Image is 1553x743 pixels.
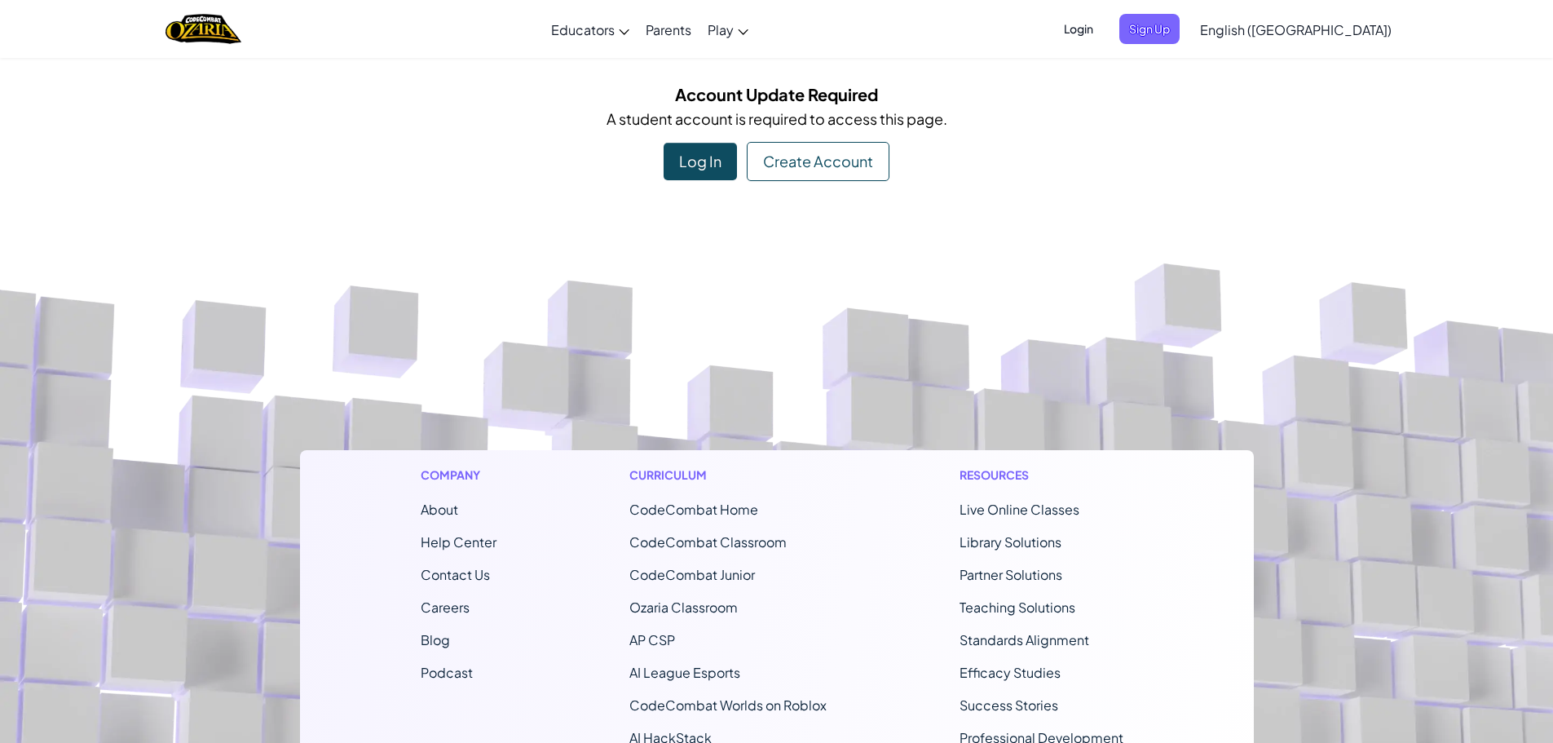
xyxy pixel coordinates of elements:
[421,599,470,616] a: Careers
[960,501,1079,518] a: Live Online Classes
[421,631,450,648] a: Blog
[421,533,496,551] a: Help Center
[551,21,615,38] span: Educators
[421,566,490,583] span: Contact Us
[960,631,1089,648] a: Standards Alignment
[543,7,638,51] a: Educators
[421,467,496,484] h1: Company
[664,143,737,180] div: Log In
[421,501,458,518] a: About
[747,142,889,181] div: Create Account
[708,21,734,38] span: Play
[629,501,758,518] span: CodeCombat Home
[421,664,473,681] a: Podcast
[165,12,241,46] img: Home
[629,631,675,648] a: AP CSP
[165,12,241,46] a: Ozaria by CodeCombat logo
[312,107,1242,130] p: A student account is required to access this page.
[960,566,1062,583] a: Partner Solutions
[960,533,1061,551] a: Library Solutions
[960,664,1061,681] a: Efficacy Studies
[1054,14,1103,44] button: Login
[638,7,699,51] a: Parents
[1119,14,1180,44] button: Sign Up
[960,599,1075,616] a: Teaching Solutions
[1200,21,1392,38] span: English ([GEOGRAPHIC_DATA])
[629,566,755,583] a: CodeCombat Junior
[629,599,738,616] a: Ozaria Classroom
[629,533,787,551] a: CodeCombat Classroom
[629,467,827,484] h1: Curriculum
[960,467,1133,484] h1: Resources
[312,82,1242,107] h5: Account Update Required
[960,697,1058,714] a: Success Stories
[1192,7,1400,51] a: English ([GEOGRAPHIC_DATA])
[629,697,827,714] a: CodeCombat Worlds on Roblox
[699,7,757,51] a: Play
[629,664,740,681] a: AI League Esports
